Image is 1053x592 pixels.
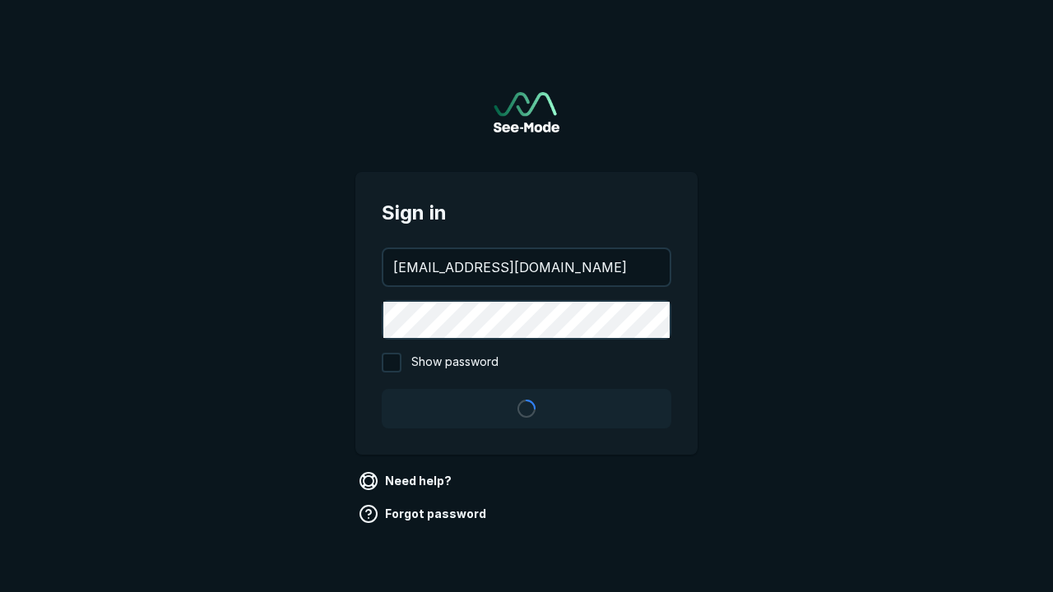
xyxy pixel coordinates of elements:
img: See-Mode Logo [494,92,559,132]
a: Need help? [355,468,458,494]
a: Forgot password [355,501,493,527]
span: Sign in [382,198,671,228]
span: Show password [411,353,499,372]
a: Go to sign in [494,92,559,132]
input: your@email.com [383,249,670,285]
